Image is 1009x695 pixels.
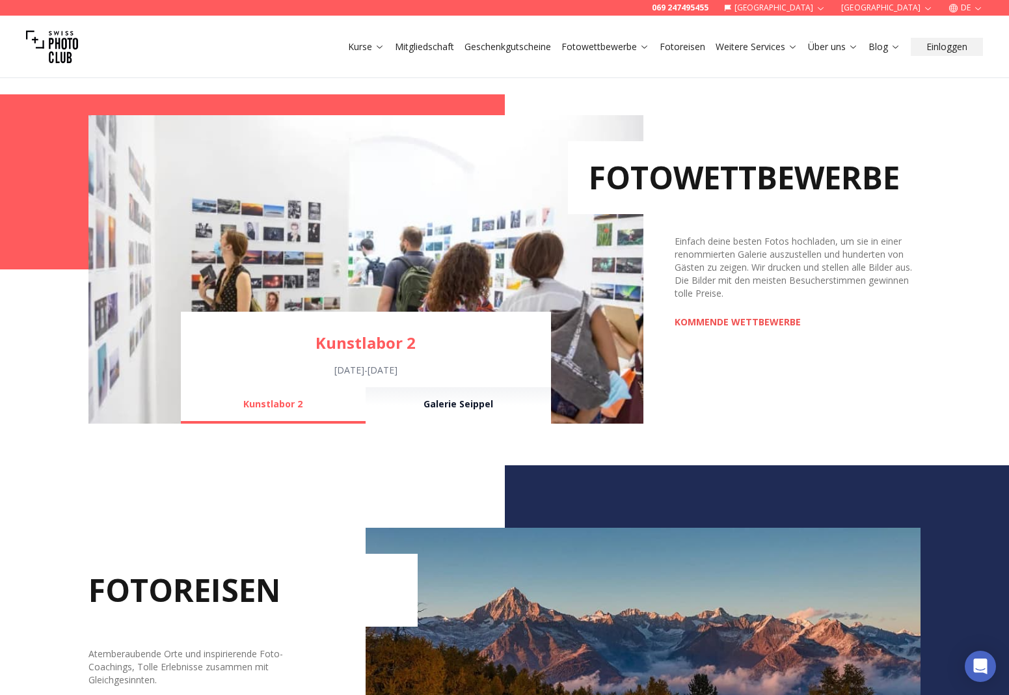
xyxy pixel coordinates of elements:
a: Fotowettbewerbe [561,40,649,53]
img: Learn Photography [88,115,643,424]
a: Kurse [348,40,384,53]
span: Atemberaubende Orte und inspirierende Foto-Coachings, Tolle Erlebnisse zusammen mit Gleichgesinnten. [88,647,283,686]
a: KOMMENDE WETTBEWERBE [675,316,801,329]
div: Einfach deine besten Fotos hochladen, um sie in einer renommierten Galerie auszustellen und hunde... [675,235,921,300]
a: Mitgliedschaft [395,40,454,53]
a: Über uns [808,40,858,53]
button: Kurse [343,38,390,56]
button: Blog [863,38,906,56]
button: Über uns [803,38,863,56]
button: Galerie Seippel [366,387,550,424]
button: Fotowettbewerbe [556,38,654,56]
a: 069 247495455 [652,3,708,13]
button: Weitere Services [710,38,803,56]
a: Fotoreisen [660,40,705,53]
a: Geschenkgutscheine [464,40,551,53]
button: Einloggen [911,38,983,56]
div: Open Intercom Messenger [965,651,996,682]
h2: FOTOWETTBEWERBE [568,141,921,214]
a: Blog [868,40,900,53]
button: Geschenkgutscheine [459,38,556,56]
a: Kunstlabor 2 [181,333,551,353]
button: Fotoreisen [654,38,710,56]
h2: FOTOREISEN [88,554,418,627]
button: Mitgliedschaft [390,38,459,56]
a: Weitere Services [716,40,798,53]
img: Swiss photo club [26,21,78,73]
div: [DATE] - [DATE] [181,364,551,377]
button: Kunstlabor 2 [181,387,366,424]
